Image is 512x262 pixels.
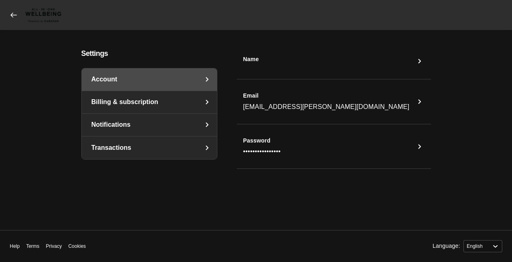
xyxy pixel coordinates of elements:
[81,68,217,160] nav: settings
[237,131,431,162] button: Password
[82,91,217,113] a: Billing & subscription
[10,6,64,23] a: CARAVAN
[243,147,281,155] span: ••••••••••••••••
[82,68,217,91] a: Account
[82,136,217,159] a: Transactions
[6,237,23,256] a: Help
[463,240,502,252] select: Language:
[82,114,217,136] a: Notifications
[237,86,431,117] button: Email
[23,237,43,256] a: Terms
[243,103,410,111] span: [EMAIL_ADDRESS][PERSON_NAME][DOMAIN_NAME]
[243,137,271,145] span: Password
[243,92,259,100] span: Email
[433,243,460,250] label: Language:
[243,56,259,63] span: Name
[81,49,217,58] h4: Settings
[237,49,431,73] button: Name
[42,237,65,256] a: Privacy
[65,237,89,256] a: Cookies
[23,6,64,23] img: CARAVAN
